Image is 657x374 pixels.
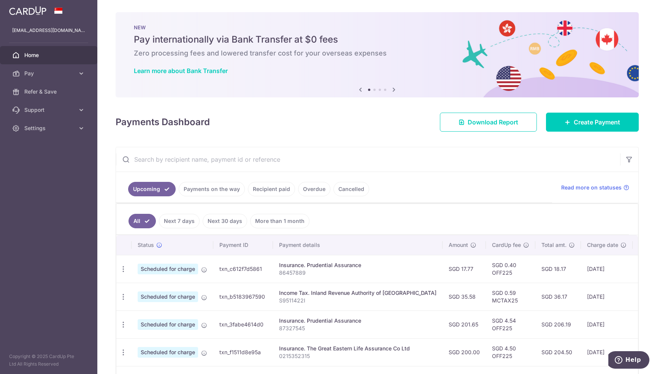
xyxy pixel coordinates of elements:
[134,67,228,75] a: Learn more about Bank Transfer
[486,310,535,338] td: SGD 4.54 OFF225
[134,24,620,30] p: NEW
[24,51,75,59] span: Home
[440,113,537,132] a: Download Report
[535,338,581,366] td: SGD 204.50
[138,347,198,358] span: Scheduled for charge
[128,182,176,196] a: Upcoming
[213,255,273,283] td: txn_c612f7d5861
[116,115,210,129] h4: Payments Dashboard
[443,310,486,338] td: SGD 201.65
[449,241,468,249] span: Amount
[213,310,273,338] td: txn_3fabe4614d0
[486,338,535,366] td: SGD 4.50 OFF225
[333,182,369,196] a: Cancelled
[279,352,436,360] p: 0215352315
[587,241,618,249] span: Charge date
[535,310,581,338] td: SGD 206.19
[159,214,200,228] a: Next 7 days
[443,338,486,366] td: SGD 200.00
[179,182,245,196] a: Payments on the way
[213,338,273,366] td: txn_f1511d8e95a
[541,241,567,249] span: Total amt.
[486,283,535,310] td: SGD 0.59 MCTAX25
[248,182,295,196] a: Recipient paid
[443,255,486,283] td: SGD 17.77
[138,319,198,330] span: Scheduled for charge
[581,338,633,366] td: [DATE]
[213,235,273,255] th: Payment ID
[116,12,639,97] img: Bank transfer banner
[213,283,273,310] td: txn_b5183967590
[468,118,518,127] span: Download Report
[608,351,649,370] iframe: Opens a widget where you can find more information
[24,124,75,132] span: Settings
[561,184,622,191] span: Read more on statuses
[138,264,198,274] span: Scheduled for charge
[574,118,620,127] span: Create Payment
[9,6,46,15] img: CardUp
[279,269,436,277] p: 86457889
[250,214,309,228] a: More than 1 month
[279,261,436,269] div: Insurance. Prudential Assurance
[279,289,436,297] div: Income Tax. Inland Revenue Authority of [GEOGRAPHIC_DATA]
[138,241,154,249] span: Status
[561,184,629,191] a: Read more on statuses
[24,106,75,114] span: Support
[492,241,521,249] span: CardUp fee
[581,310,633,338] td: [DATE]
[273,235,443,255] th: Payment details
[298,182,330,196] a: Overdue
[279,317,436,325] div: Insurance. Prudential Assurance
[486,255,535,283] td: SGD 0.40 OFF225
[138,291,198,302] span: Scheduled for charge
[203,214,247,228] a: Next 30 days
[535,283,581,310] td: SGD 36.17
[535,255,581,283] td: SGD 18.17
[134,33,620,46] h5: Pay internationally via Bank Transfer at $0 fees
[279,297,436,304] p: S9511422I
[24,88,75,95] span: Refer & Save
[279,345,436,352] div: Insurance. The Great Eastern Life Assurance Co Ltd
[12,27,85,34] p: [EMAIL_ADDRESS][DOMAIN_NAME]
[581,255,633,283] td: [DATE]
[443,283,486,310] td: SGD 35.58
[24,70,75,77] span: Pay
[546,113,639,132] a: Create Payment
[279,325,436,332] p: 87327545
[116,147,620,172] input: Search by recipient name, payment id or reference
[581,283,633,310] td: [DATE]
[134,49,620,58] h6: Zero processing fees and lowered transfer cost for your overseas expenses
[129,214,156,228] a: All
